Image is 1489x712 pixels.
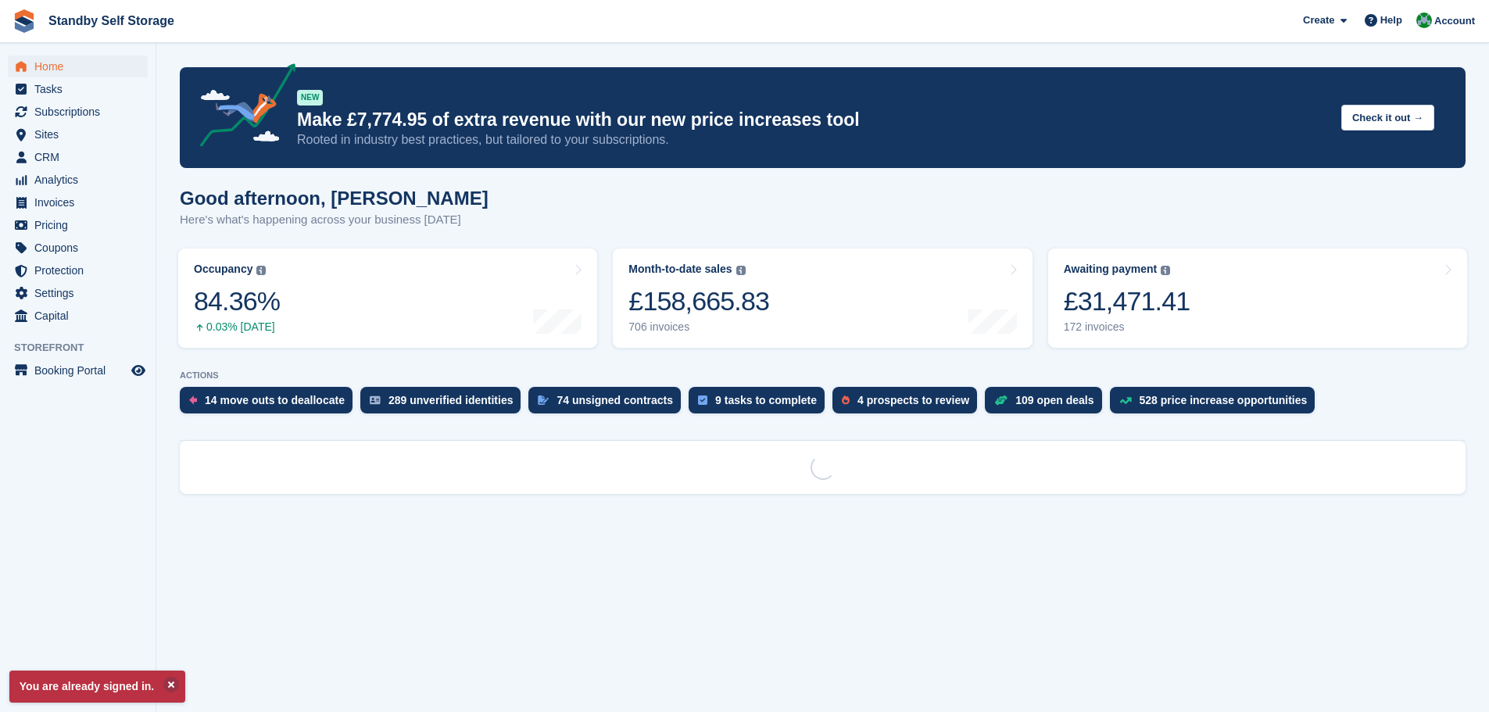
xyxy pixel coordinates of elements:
[1303,13,1334,28] span: Create
[689,387,832,421] a: 9 tasks to complete
[8,101,148,123] a: menu
[538,395,549,405] img: contract_signature_icon-13c848040528278c33f63329250d36e43548de30e8caae1d1a13099fd9432cc5.svg
[8,191,148,213] a: menu
[1064,285,1190,317] div: £31,471.41
[194,320,280,334] div: 0.03% [DATE]
[8,305,148,327] a: menu
[14,340,156,356] span: Storefront
[297,90,323,106] div: NEW
[360,387,529,421] a: 289 unverified identities
[297,131,1329,148] p: Rooted in industry best practices, but tailored to your subscriptions.
[1341,105,1434,131] button: Check it out →
[34,259,128,281] span: Protection
[857,394,969,406] div: 4 prospects to review
[34,101,128,123] span: Subscriptions
[628,263,732,276] div: Month-to-date sales
[8,123,148,145] a: menu
[8,78,148,100] a: menu
[297,109,1329,131] p: Make £7,774.95 of extra revenue with our new price increases tool
[994,395,1008,406] img: deal-1b604bf984904fb50ccaf53a9ad4b4a5d6e5aea283cecdc64d6e3604feb123c2.svg
[8,146,148,168] a: menu
[388,394,514,406] div: 289 unverified identities
[1110,387,1323,421] a: 528 price increase opportunities
[1434,13,1475,29] span: Account
[1161,266,1170,275] img: icon-info-grey-7440780725fd019a000dd9b08b2336e03edf1995a4989e88bcd33f0948082b44.svg
[205,394,345,406] div: 14 move outs to deallocate
[1048,249,1467,348] a: Awaiting payment £31,471.41 172 invoices
[178,249,597,348] a: Occupancy 84.36% 0.03% [DATE]
[34,55,128,77] span: Home
[8,55,148,77] a: menu
[736,266,746,275] img: icon-info-grey-7440780725fd019a000dd9b08b2336e03edf1995a4989e88bcd33f0948082b44.svg
[1140,394,1308,406] div: 528 price increase opportunities
[34,214,128,236] span: Pricing
[8,214,148,236] a: menu
[180,387,360,421] a: 14 move outs to deallocate
[557,394,673,406] div: 74 unsigned contracts
[832,387,985,421] a: 4 prospects to review
[34,169,128,191] span: Analytics
[370,395,381,405] img: verify_identity-adf6edd0f0f0b5bbfe63781bf79b02c33cf7c696d77639b501bdc392416b5a36.svg
[34,237,128,259] span: Coupons
[1380,13,1402,28] span: Help
[1015,394,1093,406] div: 109 open deals
[8,237,148,259] a: menu
[34,146,128,168] span: CRM
[8,169,148,191] a: menu
[129,361,148,380] a: Preview store
[194,285,280,317] div: 84.36%
[628,285,769,317] div: £158,665.83
[528,387,689,421] a: 74 unsigned contracts
[34,191,128,213] span: Invoices
[985,387,1109,421] a: 109 open deals
[194,263,252,276] div: Occupancy
[42,8,181,34] a: Standby Self Storage
[1416,13,1432,28] img: Megan Cotton
[9,671,185,703] p: You are already signed in.
[180,370,1466,381] p: ACTIONS
[34,123,128,145] span: Sites
[1119,397,1132,404] img: price_increase_opportunities-93ffe204e8149a01c8c9dc8f82e8f89637d9d84a8eef4429ea346261dce0b2c0.svg
[189,395,197,405] img: move_outs_to_deallocate_icon-f764333ba52eb49d3ac5e1228854f67142a1ed5810a6f6cc68b1a99e826820c5.svg
[34,305,128,327] span: Capital
[34,360,128,381] span: Booking Portal
[628,320,769,334] div: 706 invoices
[1064,263,1158,276] div: Awaiting payment
[8,259,148,281] a: menu
[13,9,36,33] img: stora-icon-8386f47178a22dfd0bd8f6a31ec36ba5ce8667c1dd55bd0f319d3a0aa187defe.svg
[180,188,489,209] h1: Good afternoon, [PERSON_NAME]
[34,78,128,100] span: Tasks
[8,360,148,381] a: menu
[256,266,266,275] img: icon-info-grey-7440780725fd019a000dd9b08b2336e03edf1995a4989e88bcd33f0948082b44.svg
[1064,320,1190,334] div: 172 invoices
[34,282,128,304] span: Settings
[187,63,296,152] img: price-adjustments-announcement-icon-8257ccfd72463d97f412b2fc003d46551f7dbcb40ab6d574587a9cd5c0d94...
[180,211,489,229] p: Here's what's happening across your business [DATE]
[842,395,850,405] img: prospect-51fa495bee0391a8d652442698ab0144808aea92771e9ea1ae160a38d050c398.svg
[613,249,1032,348] a: Month-to-date sales £158,665.83 706 invoices
[715,394,817,406] div: 9 tasks to complete
[8,282,148,304] a: menu
[698,395,707,405] img: task-75834270c22a3079a89374b754ae025e5fb1db73e45f91037f5363f120a921f8.svg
